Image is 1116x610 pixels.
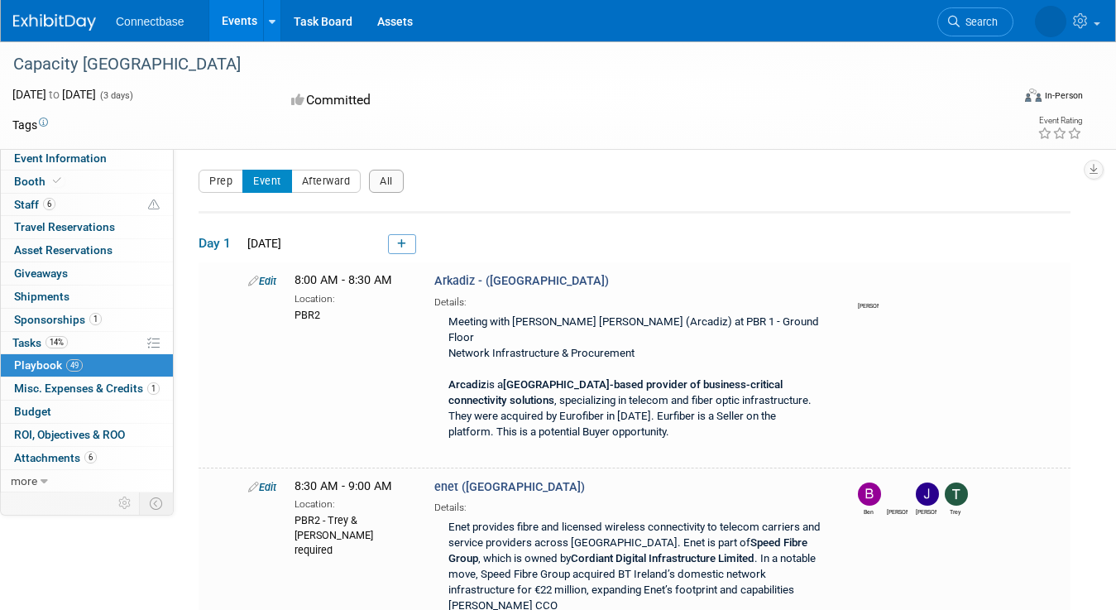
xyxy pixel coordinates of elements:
[66,359,83,372] span: 49
[14,267,68,280] span: Giveaways
[7,50,992,79] div: Capacity [GEOGRAPHIC_DATA]
[1,216,173,238] a: Travel Reservations
[1,447,173,469] a: Attachments6
[295,495,410,512] div: Location:
[1,194,173,216] a: Staff6
[14,405,51,418] span: Budget
[116,15,184,28] span: Connectbase
[13,14,96,31] img: ExhibitDay
[1,239,173,262] a: Asset Reservations
[1,286,173,308] a: Shipments
[916,506,936,516] div: James Grant
[858,276,881,300] img: John Giblin
[98,90,133,101] span: (3 days)
[925,86,1083,111] div: Event Format
[858,483,881,506] img: Ben Edmond
[945,506,965,516] div: Trey Willis
[140,492,174,514] td: Toggle Event Tabs
[242,237,281,250] span: [DATE]
[286,86,626,115] div: Committed
[14,220,115,233] span: Travel Reservations
[199,170,243,193] button: Prep
[434,291,829,310] div: Details:
[242,170,292,193] button: Event
[248,275,276,287] a: Edit
[945,483,968,506] img: Trey Willis
[858,506,879,516] div: Ben Edmond
[1025,89,1042,102] img: Format-Inperson.png
[1,424,173,446] a: ROI, Objectives & ROO
[1044,89,1083,102] div: In-Person
[89,313,102,325] span: 1
[46,88,62,101] span: to
[448,378,783,406] b: [GEOGRAPHIC_DATA]-based provider of business-critical connectivity solutions
[199,234,240,252] span: Day 1
[1,470,173,492] a: more
[291,170,362,193] button: Afterward
[295,512,410,558] div: PBR2 - Trey & [PERSON_NAME] required
[1,147,173,170] a: Event Information
[1035,6,1066,37] img: John Giblin
[1,332,173,354] a: Tasks14%
[858,300,879,310] div: John Giblin
[295,479,392,493] span: 8:30 AM - 9:00 AM
[111,492,140,514] td: Personalize Event Tab Strip
[148,198,160,213] span: Potential Scheduling Conflict -- at least one attendee is tagged in another overlapping event.
[1,401,173,423] a: Budget
[571,552,754,564] b: Cordiant Digital Infrastructure Limited
[46,336,68,348] span: 14%
[14,313,102,326] span: Sponsorships
[14,451,97,464] span: Attachments
[84,451,97,464] span: 6
[1,171,173,193] a: Booth
[14,358,83,372] span: Playbook
[295,306,410,323] div: PBR2
[887,506,908,516] div: John Giblin
[14,382,160,395] span: Misc. Expenses & Credits
[12,336,68,349] span: Tasks
[12,117,48,133] td: Tags
[43,198,55,210] span: 6
[14,198,55,211] span: Staff
[1,309,173,331] a: Sponsorships1
[434,310,829,447] div: Meeting with [PERSON_NAME] [PERSON_NAME] (Arcadiz) at PBR 1 - Ground Floor Network Infrastructure...
[434,496,829,515] div: Details:
[916,483,939,506] img: James Grant
[1037,117,1082,125] div: Event Rating
[14,175,65,188] span: Booth
[53,176,61,185] i: Booth reservation complete
[248,481,276,493] a: Edit
[14,151,107,165] span: Event Information
[14,243,113,257] span: Asset Reservations
[1,377,173,400] a: Misc. Expenses & Credits1
[14,290,69,303] span: Shipments
[448,378,486,391] b: Arcadiz
[295,273,392,287] span: 8:00 AM - 8:30 AM
[887,483,910,506] img: John Giblin
[369,170,404,193] button: All
[14,428,125,441] span: ROI, Objectives & ROO
[295,290,410,306] div: Location:
[1,354,173,377] a: Playbook49
[1,262,173,285] a: Giveaways
[960,16,998,28] span: Search
[11,474,37,488] span: more
[147,382,160,395] span: 1
[434,480,585,494] span: enet ([GEOGRAPHIC_DATA])
[434,274,609,288] span: Arkadiz - ([GEOGRAPHIC_DATA])
[12,88,96,101] span: [DATE] [DATE]
[937,7,1013,36] a: Search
